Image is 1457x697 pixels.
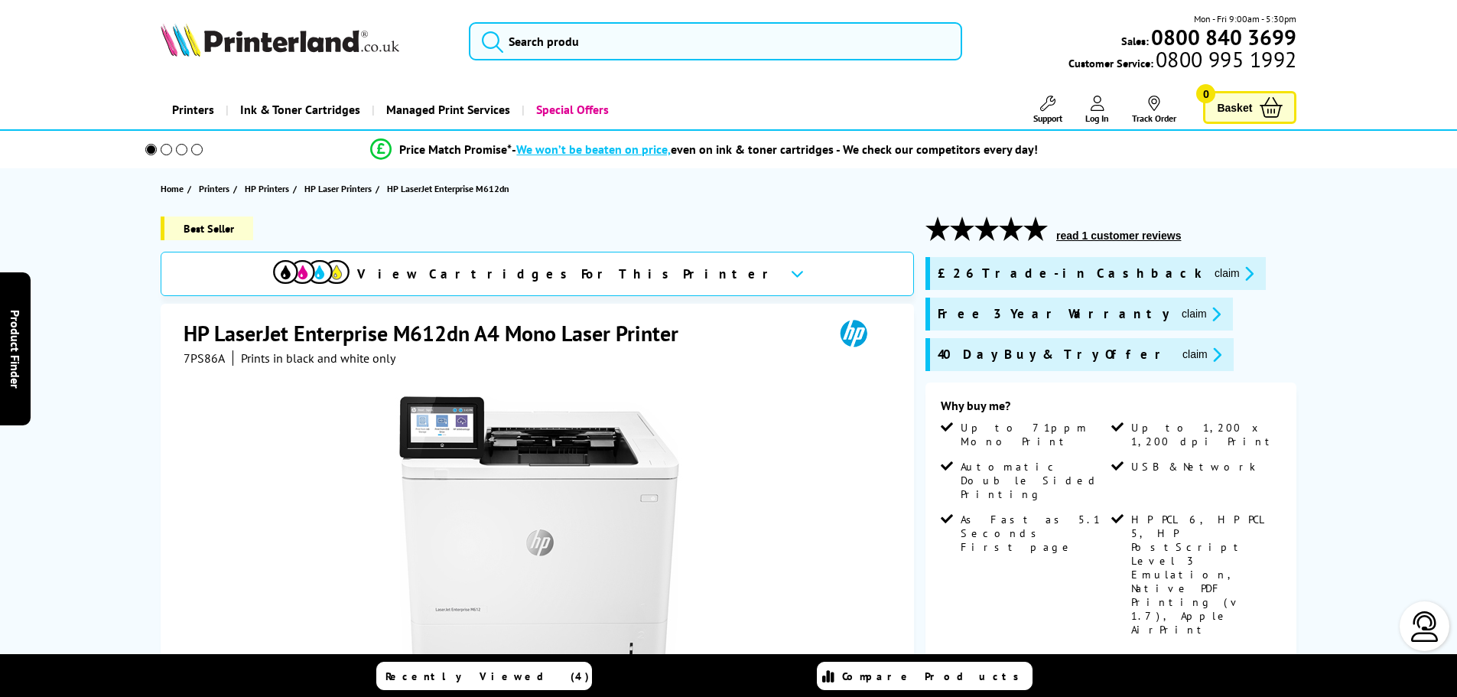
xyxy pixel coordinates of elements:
a: Track Order [1132,96,1176,124]
img: user-headset-light.svg [1410,611,1440,642]
span: Automatic Double Sided Printing [961,460,1107,501]
a: HP Printers [245,181,293,197]
span: 0 [1196,84,1215,103]
button: promo-description [1177,305,1225,323]
a: Basket 0 [1203,91,1296,124]
span: Recently Viewed (4) [385,669,590,683]
a: Special Offers [522,90,620,129]
a: Printers [199,181,233,197]
span: HP LaserJet Enterprise M612dn [387,183,509,194]
b: 0800 840 3699 [1151,23,1296,51]
span: 40 Day Buy & Try Offer [938,346,1170,363]
span: 7PS86A [184,350,225,366]
span: Log In [1085,112,1109,124]
li: modal_Promise [125,136,1285,163]
span: Sales: [1121,34,1149,48]
span: We won’t be beaten on price, [516,142,671,157]
img: Printerland Logo [161,23,399,57]
a: Home [161,181,187,197]
span: Compare Products [842,669,1027,683]
h1: HP LaserJet Enterprise M612dn A4 Mono Laser Printer [184,319,694,347]
a: Compare Products [817,662,1033,690]
a: Support [1033,96,1062,124]
span: £26 Trade-in Cashback [938,265,1202,282]
a: Log In [1085,96,1109,124]
a: Printerland Logo [161,23,450,60]
a: Managed Print Services [372,90,522,129]
a: Recently Viewed (4) [376,662,592,690]
span: Up to 1,200 x 1,200 dpi Print [1131,421,1278,448]
button: promo-description [1178,346,1226,363]
input: Search produ [469,22,962,60]
span: 0800 995 1992 [1153,52,1296,67]
button: promo-description [1210,265,1258,282]
span: Price Match Promise* [399,142,512,157]
span: Product Finder [8,309,23,388]
div: - even on ink & toner cartridges - We check our competitors every day! [512,142,1038,157]
span: HP PCL 6, HP PCL 5, HP PostScript Level 3 Emulation, Native PDF Printing (v 1.7), Apple AirPrint [1131,513,1278,637]
span: Basket [1217,97,1252,118]
span: Free 3 Year Warranty [938,305,1169,323]
div: Why buy me? [941,398,1281,421]
span: Mon - Fri 9:00am - 5:30pm [1194,11,1296,26]
img: HP [818,319,889,347]
span: HP Printers [245,181,289,197]
span: Home [161,181,184,197]
span: Printers [199,181,229,197]
i: Prints in black and white only [241,350,395,366]
img: cmyk-icon.svg [273,260,350,284]
a: HP Laser Printers [304,181,376,197]
span: Up to 71ppm Mono Print [961,421,1107,448]
span: View Cartridges For This Printer [357,265,778,282]
a: Printers [161,90,226,129]
span: HP Laser Printers [304,181,372,197]
span: Best Seller [161,217,253,240]
span: Customer Service: [1068,52,1296,70]
button: read 1 customer reviews [1052,229,1185,243]
span: As Fast as 5.1 Seconds First page [961,513,1107,554]
span: Support [1033,112,1062,124]
img: HP LaserJet Enterprise M612dn [389,396,689,696]
span: Ink & Toner Cartridges [240,90,360,129]
a: 0800 840 3699 [1149,30,1296,44]
a: Ink & Toner Cartridges [226,90,372,129]
span: USB & Network [1131,460,1256,474]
